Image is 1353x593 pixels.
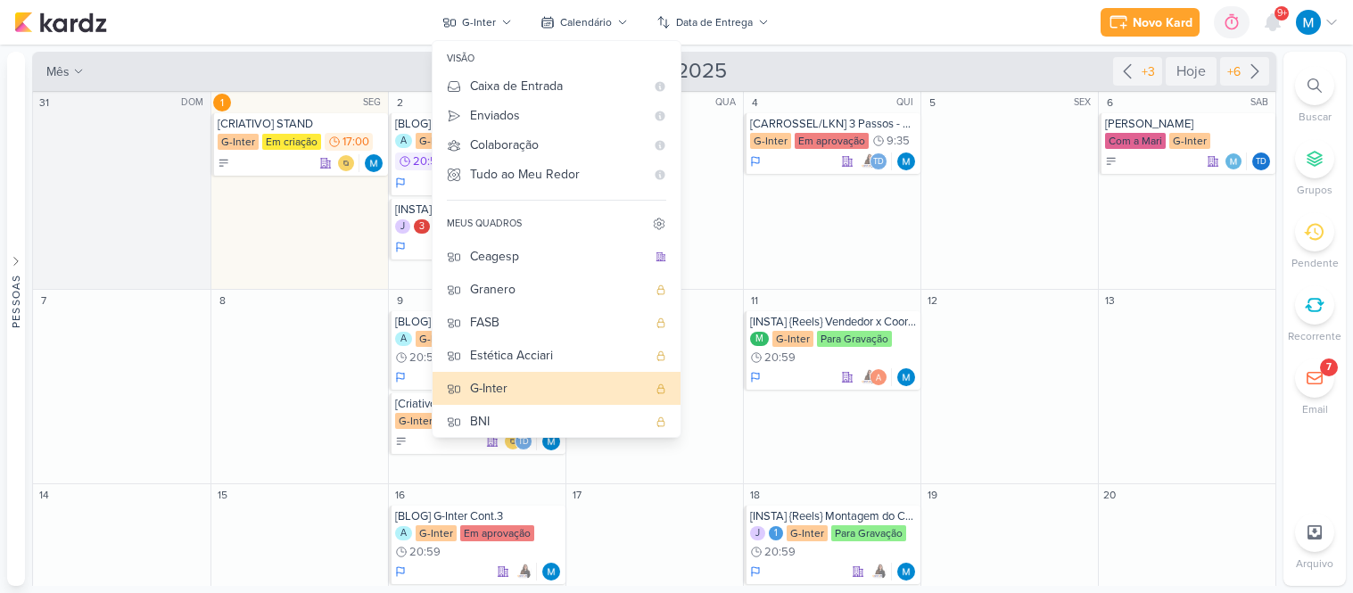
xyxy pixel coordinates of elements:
div: Colaboradores: Amannda Primo [870,563,892,581]
div: Em aprovação [460,525,534,541]
div: Em Andamento [395,240,406,254]
div: 13 [1101,292,1118,309]
div: Colaboradores: Amannda Primo, Thais de carvalho [859,152,892,170]
div: 15 [213,486,231,504]
div: SEG [363,95,386,110]
img: MARIANA MIRANDA [1225,152,1242,170]
div: 7 [1326,360,1332,375]
div: 18 [746,486,763,504]
span: mês [46,62,70,81]
p: Arquivo [1296,556,1333,572]
div: 6 [1101,94,1118,111]
div: [BLOG] G-Inter. Cont.1 [395,117,562,131]
div: Granero [470,280,647,299]
div: G-Inter [470,379,647,398]
div: G-Inter [395,413,436,429]
div: G-Inter [787,525,828,541]
div: Em Andamento [750,154,761,169]
div: Novo Kard [1133,13,1192,32]
div: Colaboração [470,136,645,154]
div: Ceagesp [470,247,647,266]
div: Responsável: MARIANA MIRANDA [542,432,560,450]
div: 8 [213,292,231,309]
div: A Fazer [218,157,230,169]
img: MARIANA MIRANDA [897,368,915,386]
button: Ceagesp [433,240,681,273]
div: Pessoas [8,274,24,327]
div: SAB [1250,95,1274,110]
div: [CRIATIVO] STAND [218,117,384,131]
div: 16 [391,486,408,504]
div: Responsável: MARIANA MIRANDA [542,563,560,581]
div: 20 [1101,486,1118,504]
div: A [395,332,412,346]
div: Em Andamento [750,564,761,579]
div: FASB [470,313,647,332]
div: quadro pessoal [656,350,666,361]
button: Tudo ao Meu Redor [433,160,681,189]
img: IDBOX - Agência de Design [504,432,522,450]
button: Caixa de Entrada [433,71,681,101]
div: Em criação [262,134,321,150]
div: visão [433,46,681,71]
div: 2 [391,94,408,111]
div: G-Inter [772,331,813,347]
div: Colaboradores: IDBOX - Agência de Design [337,154,359,172]
div: Em Andamento [395,370,406,384]
div: Enviados [470,106,645,125]
img: Amanda ARAUJO [870,368,887,386]
div: Em aprovação [795,133,869,149]
button: BNI [433,405,681,438]
img: MARIANA MIRANDA [542,563,560,581]
div: QUI [896,95,919,110]
div: Responsável: Thais de carvalho [1252,152,1270,170]
div: Colaboradores: Amannda Primo, Amanda ARAUJO [859,368,892,386]
div: quadro da organização [656,251,666,262]
div: [Criativo] Itens delicados [395,397,562,411]
div: A Fazer [395,435,408,448]
img: IDBOX - Agência de Design [337,154,355,172]
div: Com a Mari [1105,133,1166,149]
div: M [750,332,769,346]
div: G-Inter [416,331,457,347]
div: G-Inter [416,133,457,149]
div: A Fazer [1105,155,1118,168]
p: Td [1256,158,1266,167]
div: J [750,526,765,540]
span: 9+ [1277,6,1287,21]
button: Granero [433,273,681,306]
div: 12 [923,292,941,309]
p: Recorrente [1288,328,1341,344]
div: [BLOG] G-Inter. Cont.2 [395,315,562,329]
div: Para Gravação [831,525,906,541]
div: G-Inter [1169,133,1210,149]
div: Colaboradores: Amannda Primo [515,563,537,581]
div: A [395,526,412,540]
div: SEX [1074,95,1096,110]
div: 19 [923,486,941,504]
span: 9:35 [887,135,910,147]
div: Responsável: MARIANA MIRANDA [365,154,383,172]
span: 20:59 [409,546,441,558]
div: +3 [1138,62,1159,81]
div: 4 [746,94,763,111]
p: Pendente [1291,255,1339,271]
img: MARIANA MIRANDA [897,563,915,581]
button: Novo Kard [1101,8,1200,37]
div: Thais de carvalho [870,152,887,170]
div: Hoje [1166,57,1217,86]
div: quadro pessoal [656,317,666,328]
div: [INSTA] Carrossel - Mudança de PETS [395,202,562,217]
div: DOM [181,95,209,110]
div: 5 [923,94,941,111]
div: [INSTA] {Reels} Vendedor x Coordenador [750,315,917,329]
button: Pessoas [7,52,25,586]
span: 17:00 [342,136,369,148]
div: 17 [568,486,586,504]
div: Ideias Ginter [1105,117,1272,131]
div: J [395,219,410,234]
div: Para Gravação [817,331,892,347]
button: FASB [433,306,681,339]
div: [INSTA] {Reels} Montagem do Castelo - Sobre a mudança [750,509,917,523]
button: G-Inter [433,372,681,405]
